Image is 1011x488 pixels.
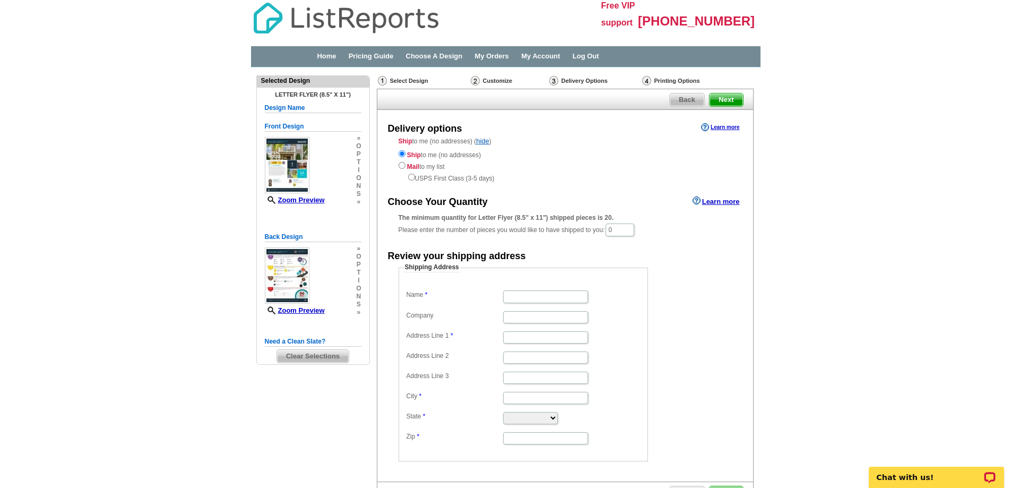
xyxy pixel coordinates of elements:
[356,245,361,253] span: »
[399,213,732,237] div: Please enter the number of pieces you would like to have shipped to you:
[356,182,361,190] span: n
[407,412,502,421] label: State
[710,93,742,106] span: Next
[356,166,361,174] span: i
[356,309,361,316] span: »
[548,75,641,89] div: Delivery Options
[470,75,548,86] div: Customize
[265,337,361,347] h5: Need a Clean Slate?
[399,138,412,145] strong: Ship
[406,52,463,60] a: Choose A Design
[399,213,732,222] div: The minimum quantity for Letter Flyer (8.5" x 11") shipped pieces is 20.
[356,150,361,158] span: p
[356,261,361,269] span: p
[388,195,488,209] div: Choose Your Quantity
[356,301,361,309] span: s
[356,285,361,293] span: o
[356,134,361,142] span: »
[265,247,309,304] img: small-thumb.jpg
[265,91,361,98] h4: Letter Flyer (8.5" x 11")
[317,52,336,60] a: Home
[265,137,309,193] img: small-thumb.jpg
[407,392,502,401] label: City
[521,52,560,60] a: My Account
[638,14,755,28] span: [PHONE_NUMBER]
[475,52,509,60] a: My Orders
[356,293,361,301] span: n
[356,158,361,166] span: t
[642,76,651,85] img: Printing Options & Summary
[265,122,361,132] h5: Front Design
[356,269,361,277] span: t
[407,432,502,441] label: Zip
[356,198,361,206] span: »
[407,151,421,159] strong: Ship
[701,123,739,132] a: Learn more
[265,196,325,204] a: Zoom Preview
[265,306,325,314] a: Zoom Preview
[257,76,369,85] div: Selected Design
[277,350,349,363] span: Clear Selections
[476,137,489,145] a: hide
[378,76,387,85] img: Select Design
[669,93,705,107] a: Back
[407,331,502,340] label: Address Line 1
[388,122,462,136] div: Delivery options
[356,277,361,285] span: i
[356,174,361,182] span: o
[407,311,502,320] label: Company
[641,75,736,86] div: Printing Options
[377,136,753,183] div: to me (no addresses) ( )
[693,196,740,205] a: Learn more
[265,232,361,242] h5: Back Design
[265,103,361,113] h5: Design Name
[573,52,599,60] a: Log Out
[356,253,361,261] span: o
[349,52,394,60] a: Pricing Guide
[377,75,470,89] div: Select Design
[388,250,526,263] div: Review your shipping address
[407,352,502,361] label: Address Line 2
[399,148,732,183] div: to me (no addresses) to my list
[407,290,502,299] label: Name
[404,263,460,272] legend: Shipping Address
[399,172,732,183] div: USPS First Class (3-5 days)
[471,76,480,85] img: Customize
[601,1,635,27] span: Free VIP support
[862,455,1011,488] iframe: LiveChat chat widget
[356,142,361,150] span: o
[670,93,704,106] span: Back
[407,372,502,381] label: Address Line 3
[549,76,558,85] img: Delivery Options
[407,163,419,170] strong: Mail
[356,190,361,198] span: s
